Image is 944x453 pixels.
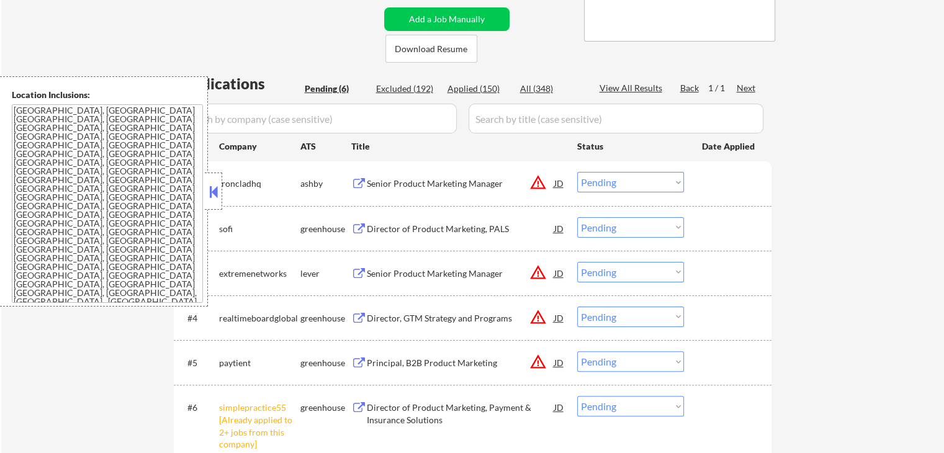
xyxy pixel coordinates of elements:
[702,140,757,153] div: Date Applied
[469,104,763,133] input: Search by title (case sensitive)
[553,351,565,374] div: JD
[187,312,209,325] div: #4
[367,357,554,369] div: Principal, B2B Product Marketing
[300,223,351,235] div: greenhouse
[367,401,554,426] div: Director of Product Marketing, Payment & Insurance Solutions
[376,83,438,95] div: Excluded (192)
[187,357,209,369] div: #5
[12,89,203,101] div: Location Inclusions:
[367,223,554,235] div: Director of Product Marketing, PALS
[529,308,547,326] button: warning_amber
[219,357,300,369] div: paytient
[219,140,300,153] div: Company
[529,264,547,281] button: warning_amber
[553,217,565,240] div: JD
[553,172,565,194] div: JD
[553,307,565,329] div: JD
[351,140,565,153] div: Title
[187,401,209,414] div: #6
[384,7,510,31] button: Add a Job Manually
[305,83,367,95] div: Pending (6)
[708,82,737,94] div: 1 / 1
[300,357,351,369] div: greenhouse
[367,177,554,190] div: Senior Product Marketing Manager
[219,312,300,325] div: realtimeboardglobal
[178,76,300,91] div: Applications
[520,83,582,95] div: All (348)
[219,223,300,235] div: sofi
[680,82,700,94] div: Back
[447,83,510,95] div: Applied (150)
[600,82,666,94] div: View All Results
[300,267,351,280] div: lever
[367,312,554,325] div: Director, GTM Strategy and Programs
[300,312,351,325] div: greenhouse
[300,401,351,414] div: greenhouse
[529,174,547,191] button: warning_amber
[367,267,554,280] div: Senior Product Marketing Manager
[577,135,684,157] div: Status
[737,82,757,94] div: Next
[553,396,565,418] div: JD
[300,177,351,190] div: ashby
[178,104,457,133] input: Search by company (case sensitive)
[219,267,300,280] div: extremenetworks
[385,35,477,63] button: Download Resume
[529,353,547,370] button: warning_amber
[300,140,351,153] div: ATS
[219,177,300,190] div: ironcladhq
[219,401,300,450] div: simplepractice55 [Already applied to 2+ jobs from this company]
[553,262,565,284] div: JD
